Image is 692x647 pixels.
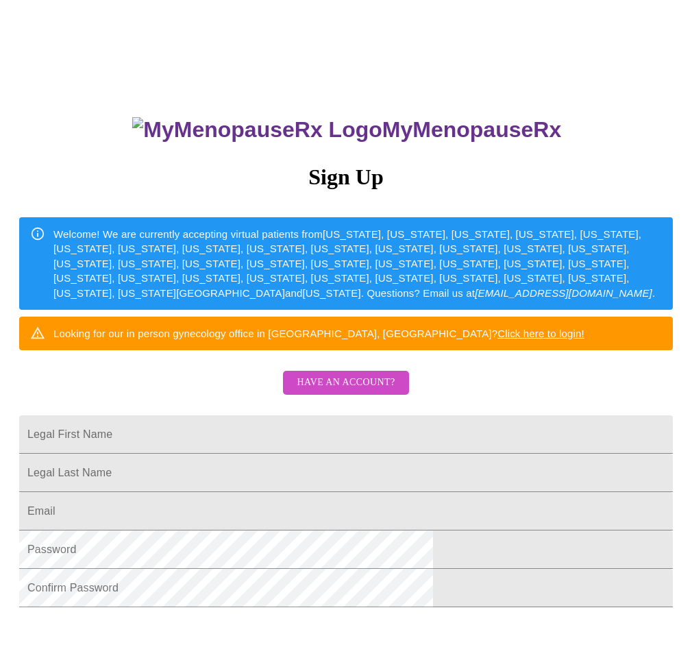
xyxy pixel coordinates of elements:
[19,164,673,190] h3: Sign Up
[475,287,652,299] em: [EMAIL_ADDRESS][DOMAIN_NAME]
[21,117,674,143] h3: MyMenopauseRx
[280,386,412,398] a: Have an account?
[497,328,584,339] a: Click here to login!
[132,117,382,143] img: MyMenopauseRx Logo
[297,374,395,391] span: Have an account?
[53,321,584,346] div: Looking for our in person gynecology office in [GEOGRAPHIC_DATA], [GEOGRAPHIC_DATA]?
[53,221,662,306] div: Welcome! We are currently accepting virtual patients from [US_STATE], [US_STATE], [US_STATE], [US...
[283,371,408,395] button: Have an account?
